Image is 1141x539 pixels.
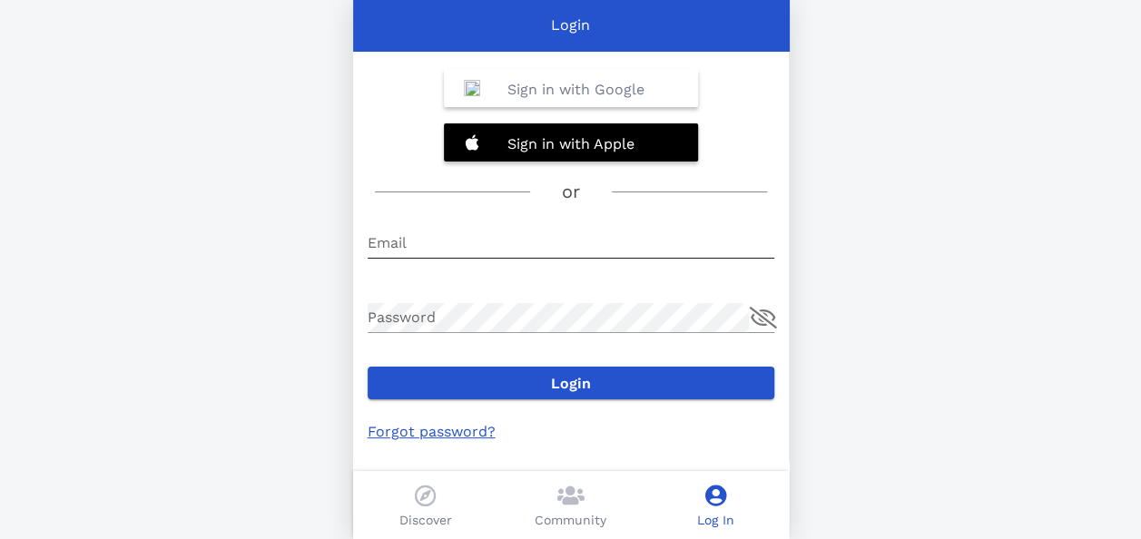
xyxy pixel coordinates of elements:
[551,15,590,36] p: Login
[697,511,734,530] p: Log In
[535,511,606,530] p: Community
[507,135,634,152] b: Sign in with Apple
[382,375,760,392] span: Login
[368,423,496,440] a: Forgot password?
[464,80,480,96] img: Google_%22G%22_Logo.svg
[750,307,777,328] button: append icon
[399,511,452,530] p: Discover
[368,367,774,399] button: Login
[507,81,644,98] b: Sign in with Google
[464,134,480,151] img: 20201228132320%21Apple_logo_white.svg
[562,178,580,206] h3: or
